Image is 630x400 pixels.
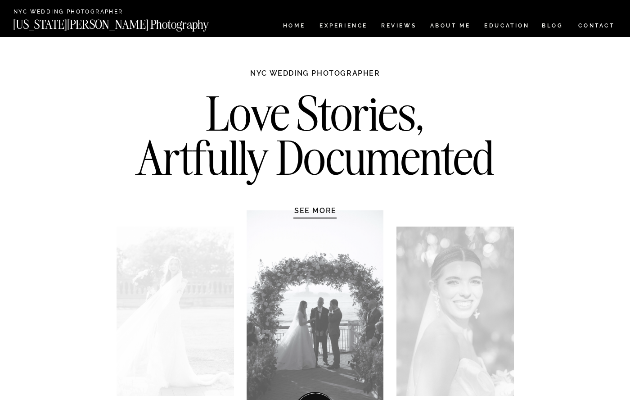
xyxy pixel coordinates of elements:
[381,23,415,31] a: REVIEWS
[281,23,307,31] a: HOME
[13,18,239,26] a: [US_STATE][PERSON_NAME] Photography
[483,23,531,31] a: EDUCATION
[578,21,615,31] a: CONTACT
[430,23,471,31] a: ABOUT ME
[231,68,400,86] h1: NYC WEDDING PHOTOGRAPHER
[126,91,504,186] h2: Love Stories, Artfully Documented
[13,9,149,16] a: NYC Wedding Photographer
[542,23,563,31] a: BLOG
[273,206,358,215] a: SEE MORE
[319,23,367,31] a: Experience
